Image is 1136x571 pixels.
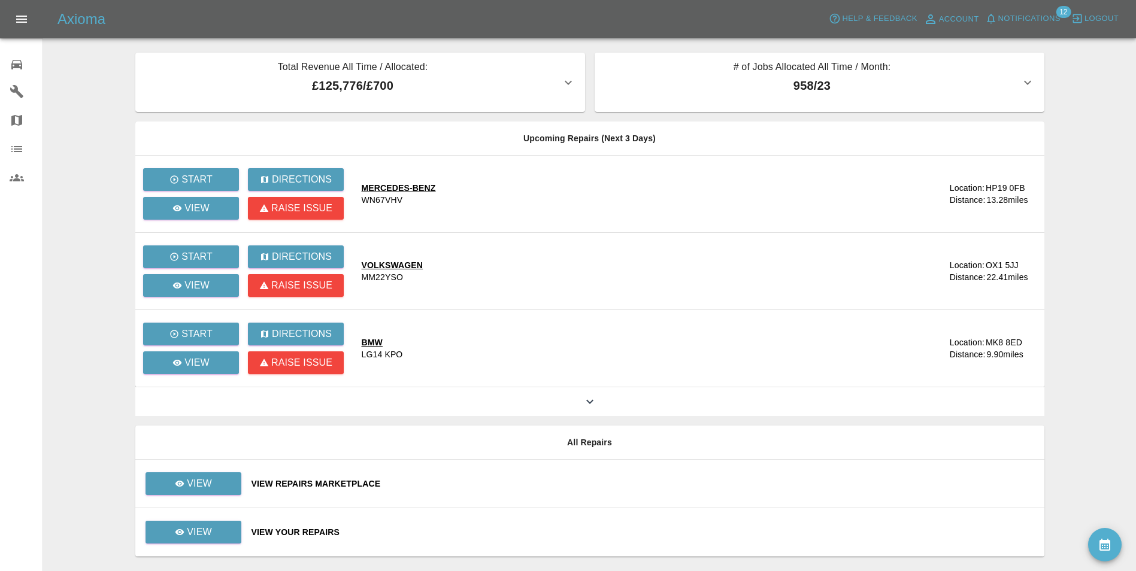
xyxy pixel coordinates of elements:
button: availability [1088,528,1122,561]
button: Raise issue [248,274,344,297]
p: Start [181,250,213,264]
div: 13.28 miles [987,194,1035,206]
div: BMW [362,336,403,348]
button: # of Jobs Allocated All Time / Month:958/23 [595,53,1044,112]
p: Raise issue [271,201,332,215]
button: Open drawer [7,5,36,34]
p: Start [181,172,213,187]
div: OX1 5JJ [986,259,1019,271]
p: View [184,201,210,215]
div: Distance: [950,348,986,360]
button: Help & Feedback [826,10,920,28]
div: Distance: [950,194,986,206]
button: Notifications [982,10,1064,28]
a: Location:HP19 0FBDistance:13.28miles [897,182,1034,206]
div: Distance: [950,271,986,283]
button: Raise issue [248,351,344,374]
div: LG14 KPO [362,348,403,360]
div: WN67VHV [362,194,403,206]
span: Help & Feedback [842,12,917,26]
p: 958 / 23 [604,77,1020,95]
p: View [187,525,212,539]
a: Location:MK8 8EDDistance:9.90miles [897,336,1034,360]
span: Account [939,13,979,26]
a: MERCEDES-BENZWN67VHV [362,182,888,206]
div: HP19 0FB [986,182,1025,194]
span: Logout [1084,12,1119,26]
button: Directions [248,323,344,345]
div: Location: [950,182,984,194]
button: Start [143,168,239,191]
div: MM22YSO [362,271,404,283]
a: View [146,472,241,495]
p: View [187,476,212,491]
a: View [143,197,239,220]
a: Account [920,10,982,29]
p: Total Revenue All Time / Allocated: [145,60,561,77]
p: Directions [271,327,331,341]
a: View [145,527,242,536]
p: Directions [271,250,331,264]
div: MK8 8ED [986,336,1022,348]
span: 12 [1056,6,1071,18]
span: Notifications [998,12,1061,26]
a: View Your Repairs [252,526,1035,538]
p: Directions [271,172,331,187]
a: View [143,351,239,374]
p: View [184,356,210,370]
button: Total Revenue All Time / Allocated:£125,776/£700 [135,53,585,112]
a: VOLKSWAGENMM22YSO [362,259,888,283]
p: # of Jobs Allocated All Time / Month: [604,60,1020,77]
button: Logout [1068,10,1122,28]
p: £125,776 / £700 [145,77,561,95]
button: Directions [248,168,344,191]
a: BMWLG14 KPO [362,336,888,360]
p: Start [181,327,213,341]
button: Start [143,323,239,345]
h5: Axioma [57,10,105,29]
button: Start [143,245,239,268]
a: View [146,521,241,543]
a: View [143,274,239,297]
button: Raise issue [248,197,344,220]
a: Location:OX1 5JJDistance:22.41miles [897,259,1034,283]
button: Directions [248,245,344,268]
div: Location: [950,259,984,271]
a: View [145,478,242,488]
p: View [184,278,210,293]
div: Location: [950,336,984,348]
a: View Repairs Marketplace [252,478,1035,490]
p: Raise issue [271,356,332,370]
div: 22.41 miles [987,271,1035,283]
th: All Repairs [135,426,1044,460]
th: Upcoming Repairs (Next 3 Days) [135,122,1044,156]
div: 9.90 miles [987,348,1035,360]
div: MERCEDES-BENZ [362,182,436,194]
p: Raise issue [271,278,332,293]
div: VOLKSWAGEN [362,259,423,271]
